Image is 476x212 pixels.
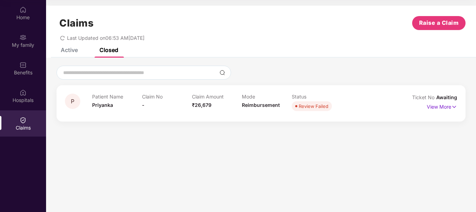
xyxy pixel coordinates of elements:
[61,46,78,53] div: Active
[20,117,27,124] img: svg+xml;base64,PHN2ZyBpZD0iQ2xhaW0iIHhtbG5zPSJodHRwOi8vd3d3LnczLm9yZy8yMDAwL3N2ZyIgd2lkdGg9IjIwIi...
[427,101,457,111] p: View More
[92,102,113,108] span: Priyanka
[20,89,27,96] img: svg+xml;base64,PHN2ZyBpZD0iSG9zcGl0YWxzIiB4bWxucz0iaHR0cDovL3d3dy53My5vcmcvMjAwMC9zdmciIHdpZHRoPS...
[20,61,27,68] img: svg+xml;base64,PHN2ZyBpZD0iQmVuZWZpdHMiIHhtbG5zPSJodHRwOi8vd3d3LnczLm9yZy8yMDAwL3N2ZyIgd2lkdGg9Ij...
[71,98,74,104] span: P
[99,46,118,53] div: Closed
[436,94,457,100] span: Awaiting
[20,34,27,41] img: svg+xml;base64,PHN2ZyB3aWR0aD0iMjAiIGhlaWdodD0iMjAiIHZpZXdCb3g9IjAgMCAyMCAyMCIgZmlsbD0ibm9uZSIgeG...
[242,102,280,108] span: Reimbursement
[92,94,142,100] p: Patient Name
[59,17,94,29] h1: Claims
[412,94,436,100] span: Ticket No
[60,35,65,41] span: redo
[419,19,459,27] span: Raise a Claim
[192,102,211,108] span: ₹26,679
[299,103,328,110] div: Review Failed
[220,70,225,75] img: svg+xml;base64,PHN2ZyBpZD0iU2VhcmNoLTMyeDMyIiB4bWxucz0iaHR0cDovL3d3dy53My5vcmcvMjAwMC9zdmciIHdpZH...
[451,103,457,111] img: svg+xml;base64,PHN2ZyB4bWxucz0iaHR0cDovL3d3dy53My5vcmcvMjAwMC9zdmciIHdpZHRoPSIxNyIgaGVpZ2h0PSIxNy...
[67,35,144,41] span: Last Updated on 06:53 AM[DATE]
[192,94,242,100] p: Claim Amount
[142,102,144,108] span: -
[20,6,27,13] img: svg+xml;base64,PHN2ZyBpZD0iSG9tZSIgeG1sbnM9Imh0dHA6Ly93d3cudzMub3JnLzIwMDAvc3ZnIiB3aWR0aD0iMjAiIG...
[412,16,466,30] button: Raise a Claim
[242,94,292,100] p: Mode
[142,94,192,100] p: Claim No
[292,94,342,100] p: Status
